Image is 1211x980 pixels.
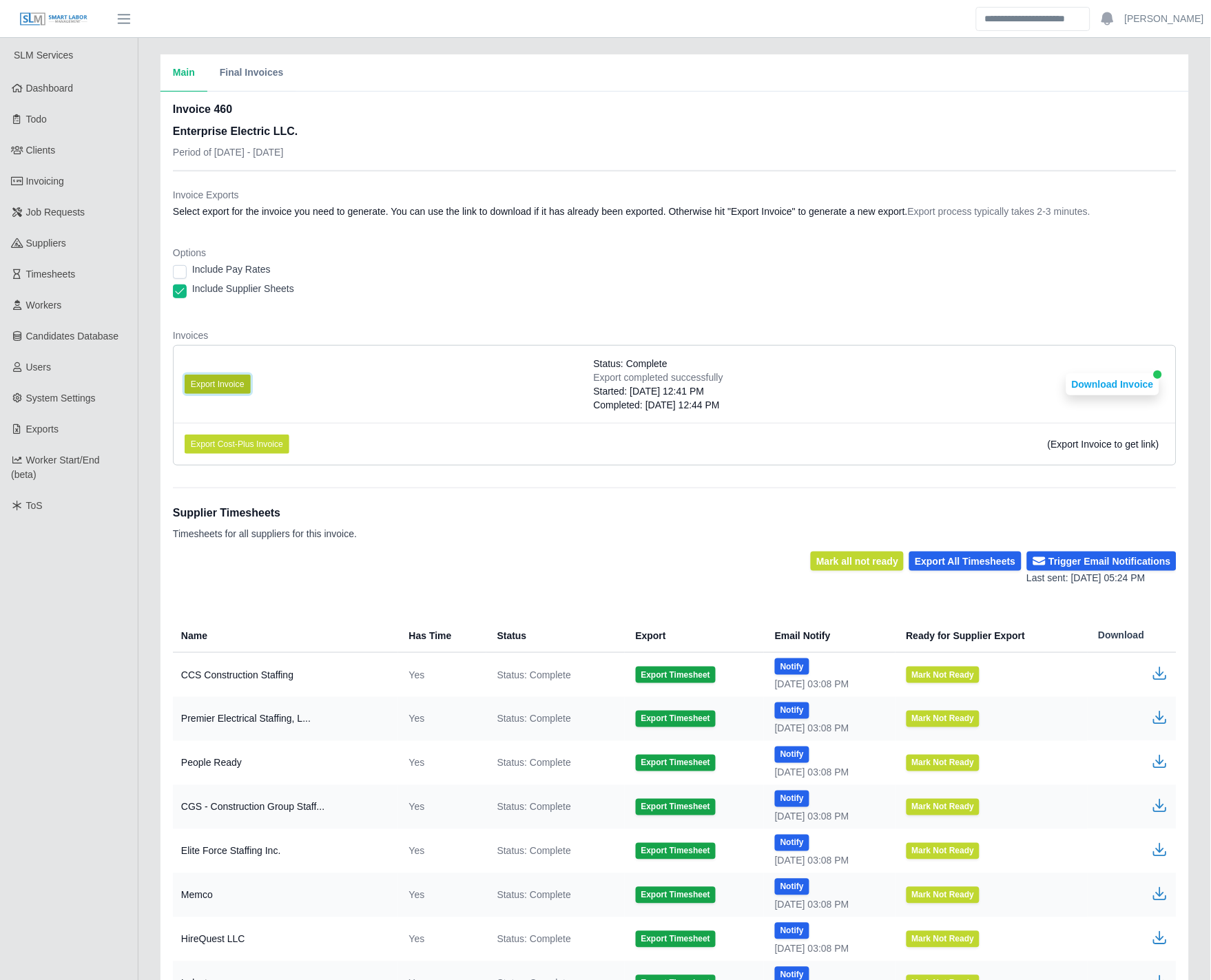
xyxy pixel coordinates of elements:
[398,785,486,829] td: Yes
[173,697,398,741] td: Premier Electrical Staffing, L...
[976,7,1090,31] input: Search
[173,618,398,653] th: Name
[497,756,571,770] span: Status: Complete
[26,362,52,373] span: Users
[497,932,571,946] span: Status: Complete
[26,114,47,125] span: Todo
[636,667,716,683] button: Export Timesheet
[636,887,716,904] button: Export Timesheet
[173,329,1177,342] dt: Invoices
[775,898,884,912] div: [DATE] 03:08 PM
[398,829,486,873] td: Yes
[775,835,809,851] button: Notify
[594,398,723,412] div: Completed: [DATE] 12:44 PM
[26,145,56,156] span: Clients
[497,712,571,726] span: Status: Complete
[908,206,1090,217] span: Export process typically takes 2-3 minutes.
[1048,439,1159,450] span: (Export Invoice to get link)
[636,843,716,859] button: Export Timesheet
[497,888,571,902] span: Status: Complete
[26,176,64,187] span: Invoicing
[775,854,884,868] div: [DATE] 03:08 PM
[896,618,1088,653] th: Ready for Supplier Export
[636,711,716,727] button: Export Timesheet
[486,618,625,653] th: Status
[1027,552,1177,571] button: Trigger Email Notifications
[173,527,357,541] p: Timesheets for all suppliers for this invoice.
[173,246,1177,260] dt: Options
[775,923,809,939] button: Notify
[1066,379,1159,390] a: Download Invoice
[398,917,486,961] td: Yes
[625,618,764,653] th: Export
[185,435,289,454] button: Export Cost-Plus Invoice
[775,658,809,675] button: Notify
[398,697,486,741] td: Yes
[594,384,723,398] div: Started: [DATE] 12:41 PM
[907,755,980,771] button: Mark Not Ready
[173,505,357,521] h1: Supplier Timesheets
[775,702,809,719] button: Notify
[26,393,96,404] span: System Settings
[775,678,884,691] div: [DATE] 03:08 PM
[185,375,251,394] button: Export Invoice
[192,282,294,295] label: Include Supplier Sheets
[26,500,43,511] span: ToS
[497,800,571,814] span: Status: Complete
[497,668,571,682] span: Status: Complete
[398,618,486,653] th: Has Time
[775,942,884,956] div: [DATE] 03:08 PM
[907,931,980,948] button: Mark Not Ready
[207,54,296,92] button: Final Invoices
[636,799,716,815] button: Export Timesheet
[173,873,398,917] td: Memco
[173,653,398,698] td: CCS Construction Staffing
[907,667,980,683] button: Mark Not Ready
[173,188,1177,202] dt: Invoice Exports
[26,424,59,435] span: Exports
[19,12,88,27] img: SLM Logo
[907,711,980,727] button: Mark Not Ready
[497,844,571,858] span: Status: Complete
[775,766,884,780] div: [DATE] 03:08 PM
[26,331,119,342] span: Candidates Database
[775,810,884,824] div: [DATE] 03:08 PM
[173,101,298,118] h2: Invoice 460
[173,829,398,873] td: Elite Force Staffing Inc.
[173,741,398,785] td: People Ready
[636,931,716,948] button: Export Timesheet
[173,785,398,829] td: CGS - Construction Group Staff...
[775,722,884,736] div: [DATE] 03:08 PM
[775,791,809,807] button: Notify
[1125,12,1204,26] a: [PERSON_NAME]
[26,238,66,249] span: Suppliers
[398,653,486,698] td: Yes
[161,54,207,92] button: Main
[1088,618,1177,653] th: Download
[26,300,62,311] span: Workers
[811,552,904,571] button: Mark all not ready
[192,262,271,276] label: Include Pay Rates
[26,207,85,218] span: Job Requests
[173,917,398,961] td: HireQuest LLC
[26,83,74,94] span: Dashboard
[398,741,486,785] td: Yes
[14,50,73,61] span: SLM Services
[173,123,298,140] h3: Enterprise Electric LLC.
[764,618,896,653] th: Email Notify
[907,799,980,815] button: Mark Not Ready
[1066,373,1159,395] button: Download Invoice
[594,357,667,371] span: Status: Complete
[173,145,298,159] p: Period of [DATE] - [DATE]
[775,747,809,763] button: Notify
[636,755,716,771] button: Export Timesheet
[775,879,809,895] button: Notify
[907,887,980,904] button: Mark Not Ready
[907,843,980,859] button: Mark Not Ready
[398,873,486,917] td: Yes
[26,269,76,280] span: Timesheets
[1027,571,1177,585] div: Last sent: [DATE] 05:24 PM
[173,205,1177,218] dd: Select export for the invoice you need to generate. You can use the link to download if it has al...
[909,552,1021,571] button: Export All Timesheets
[11,455,100,480] span: Worker Start/End (beta)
